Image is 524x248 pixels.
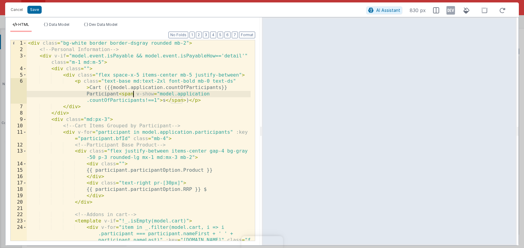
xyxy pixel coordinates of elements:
button: 2 [196,32,202,38]
div: 10 [11,123,27,129]
div: 11 [11,129,27,142]
div: 14 [11,161,27,167]
button: 7 [232,32,238,38]
div: 2 [11,46,27,53]
button: 5 [217,32,223,38]
span: AI Assistant [376,8,400,13]
div: 5 [11,72,27,78]
div: 12 [11,142,27,148]
div: 6 [11,78,27,104]
button: 1 [189,32,195,38]
button: Cancel [8,5,26,14]
div: 21 [11,205,27,212]
div: 9 [11,116,27,123]
button: Save [27,6,42,14]
div: 3 [11,53,27,66]
div: 16 [11,174,27,180]
button: Format [239,32,255,38]
div: 20 [11,199,27,205]
div: 13 [11,148,27,161]
div: 18 [11,186,27,193]
div: 1 [11,40,27,46]
span: HTML [18,22,29,27]
button: 3 [203,32,209,38]
div: 7 [11,104,27,110]
span: Data Model [49,22,69,27]
button: AI Assistant [366,6,402,14]
div: 15 [11,167,27,174]
div: 23 [11,218,27,224]
div: 22 [11,212,27,218]
button: 6 [224,32,231,38]
div: 8 [11,110,27,116]
button: 4 [210,32,216,38]
div: 19 [11,193,27,199]
div: 4 [11,66,27,72]
button: No Folds [168,32,188,38]
span: Dev Data Model [89,22,117,27]
div: 17 [11,180,27,186]
span: 830 px [410,7,426,14]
